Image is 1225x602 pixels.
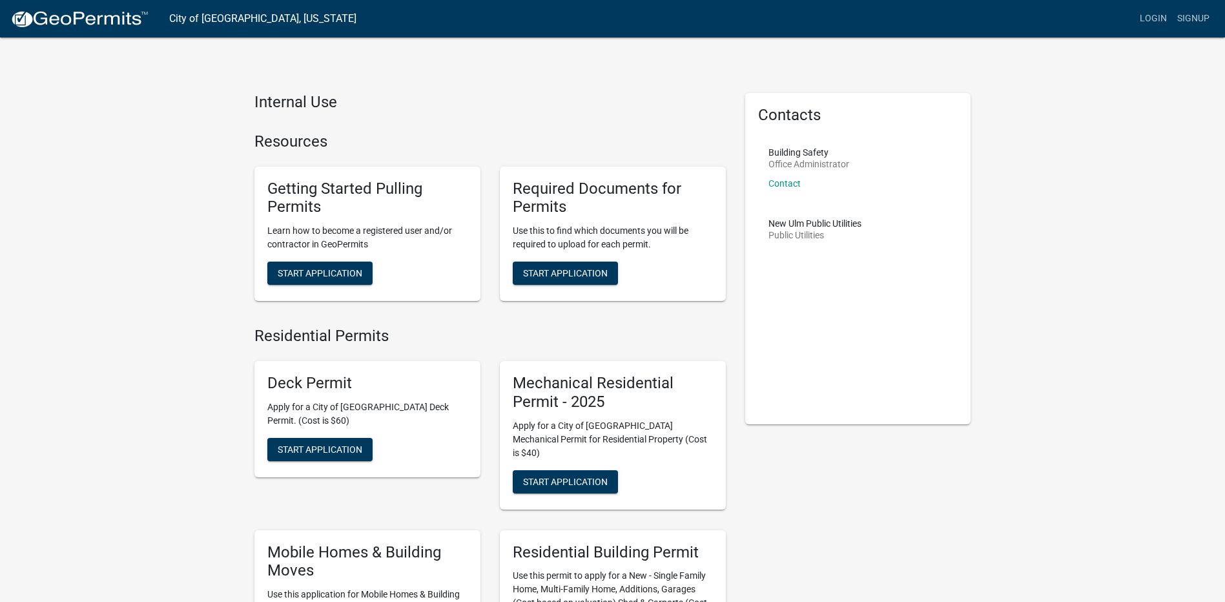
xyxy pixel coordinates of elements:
button: Start Application [513,470,618,493]
h5: Deck Permit [267,374,468,393]
a: Signup [1172,6,1215,31]
h4: Internal Use [254,93,726,112]
p: Learn how to become a registered user and/or contractor in GeoPermits [267,224,468,251]
p: Apply for a City of [GEOGRAPHIC_DATA] Deck Permit. (Cost is $60) [267,400,468,428]
a: City of [GEOGRAPHIC_DATA], [US_STATE] [169,8,356,30]
h5: Mechanical Residential Permit - 2025 [513,374,713,411]
p: Office Administrator [768,160,849,169]
span: Start Application [523,476,608,486]
span: Start Application [523,268,608,278]
button: Start Application [267,438,373,461]
h5: Residential Building Permit [513,543,713,562]
p: Public Utilities [768,231,861,240]
span: Start Application [278,268,362,278]
h4: Resources [254,132,726,151]
p: Apply for a City of [GEOGRAPHIC_DATA] Mechanical Permit for Residential Property (Cost is $40) [513,419,713,460]
span: Start Application [278,444,362,454]
p: New Ulm Public Utilities [768,219,861,228]
h5: Required Documents for Permits [513,180,713,217]
h5: Getting Started Pulling Permits [267,180,468,217]
p: Building Safety [768,148,849,157]
button: Start Application [267,262,373,285]
h4: Residential Permits [254,327,726,346]
a: Login [1135,6,1172,31]
p: Use this to find which documents you will be required to upload for each permit. [513,224,713,251]
h5: Mobile Homes & Building Moves [267,543,468,581]
h5: Contacts [758,106,958,125]
a: Contact [768,178,801,189]
button: Start Application [513,262,618,285]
